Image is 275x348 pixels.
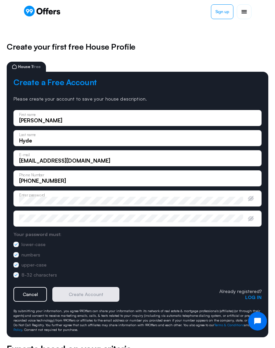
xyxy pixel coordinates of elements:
[13,231,262,238] div: Your password must:
[13,323,261,332] a: Privacy Policy
[13,77,262,88] h2: Create a Free Account
[19,133,36,136] p: Last name
[214,323,244,327] a: Terms & Conditions
[13,96,262,102] p: Please create your account to save your house description.
[13,287,47,302] button: Cancel
[19,153,30,157] p: E-mail
[19,193,45,197] p: Enter password
[219,288,262,294] p: Already registered?
[52,287,119,302] button: Create Account
[18,65,41,69] span: House 1
[19,113,36,116] p: First name
[211,4,233,19] a: Sign up
[7,42,268,51] h5: Create your first free House Profile
[21,271,57,279] span: 8-32 characters
[245,295,262,300] button: Log in
[21,241,46,248] span: lower-case
[33,64,41,69] span: free
[13,308,262,332] p: By submitting your information, you agree 99Offers can share your information with its network of...
[21,261,47,269] span: upper-case
[21,251,40,258] span: numbers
